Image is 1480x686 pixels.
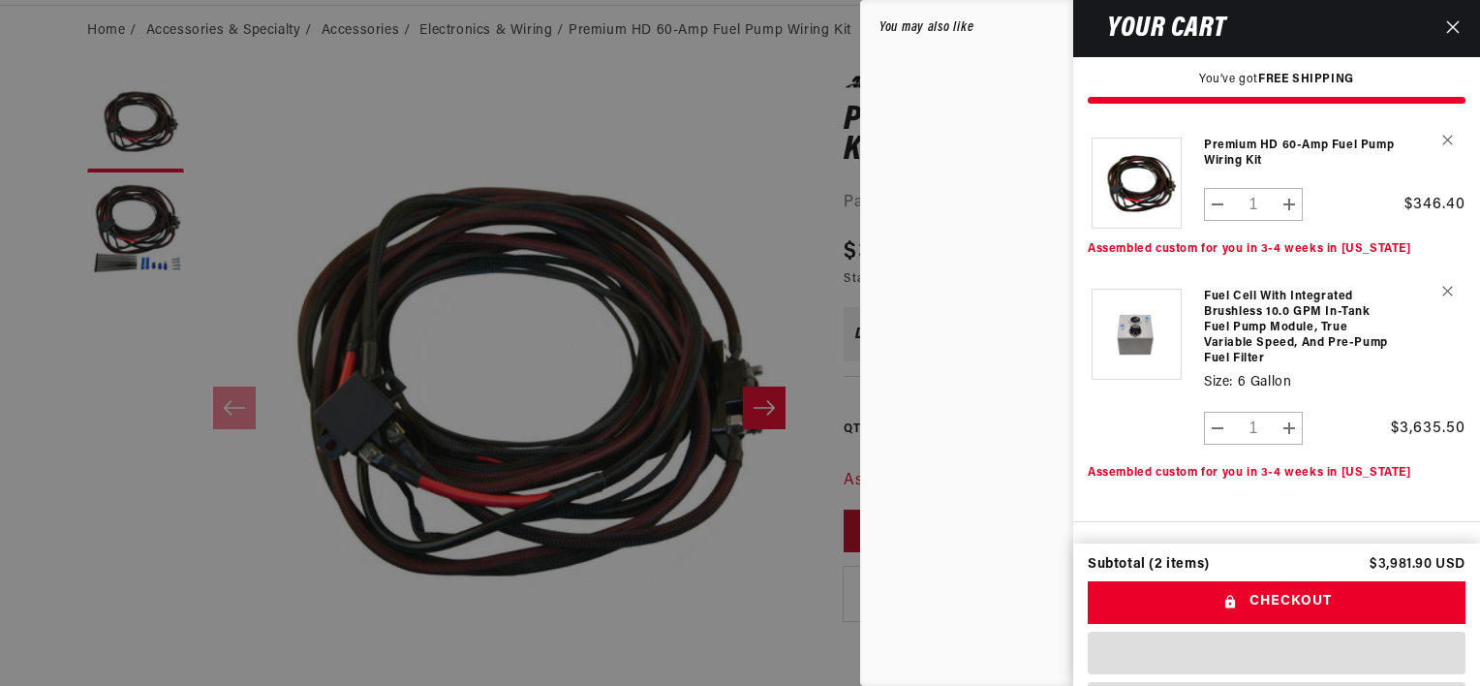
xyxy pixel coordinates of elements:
[1088,240,1465,259] p: Assembled custom for you in 3-4 weeks in [US_STATE]
[1370,558,1465,572] p: $3,981.90 USD
[1204,138,1397,169] a: Premium HD 60-Amp Fuel Pump Wiring Kit
[1258,74,1354,85] strong: FREE SHIPPING
[1238,375,1292,390] dd: 6 Gallon
[1088,72,1465,88] p: You’ve got
[1204,375,1233,390] dt: Size:
[1231,188,1277,221] input: Quantity for Premium HD 60-Amp Fuel Pump Wiring Kit
[1431,274,1465,308] button: Remove Fuel Cell with Integrated Brushless 10.0 GPM In-Tank Fuel Pump Module, True Variable Speed...
[1231,412,1277,445] input: Quantity for Fuel Cell with Integrated Brushless 10.0 GPM In-Tank Fuel Pump Module, True Variable...
[1088,558,1210,572] div: Subtotal (2 items)
[1088,16,1225,41] h2: Your cart
[1391,421,1465,436] span: $3,635.50
[1088,581,1465,625] button: Checkout
[1404,197,1465,212] span: $346.40
[1431,123,1465,157] button: Remove Premium HD 60-Amp Fuel Pump Wiring Kit
[1204,289,1397,366] a: Fuel Cell with Integrated Brushless 10.0 GPM In-Tank Fuel Pump Module, True Variable Speed, and P...
[1088,464,1465,483] p: Assembled custom for you in 3-4 weeks in [US_STATE]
